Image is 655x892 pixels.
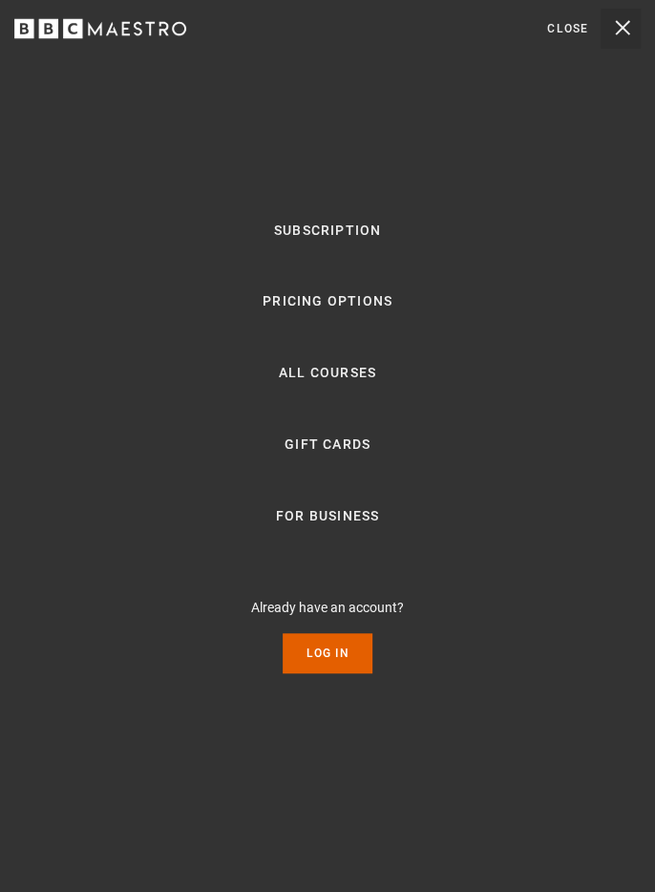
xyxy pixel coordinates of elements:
[279,362,376,385] a: All Courses
[547,9,641,49] button: Toggle navigation
[283,633,371,673] a: Log In
[14,14,186,43] svg: BBC Maestro
[274,220,381,243] a: Subscription
[276,505,379,528] a: For business
[285,434,370,457] a: Gift Cards
[251,598,404,618] p: Already have an account?
[263,290,392,313] a: Pricing Options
